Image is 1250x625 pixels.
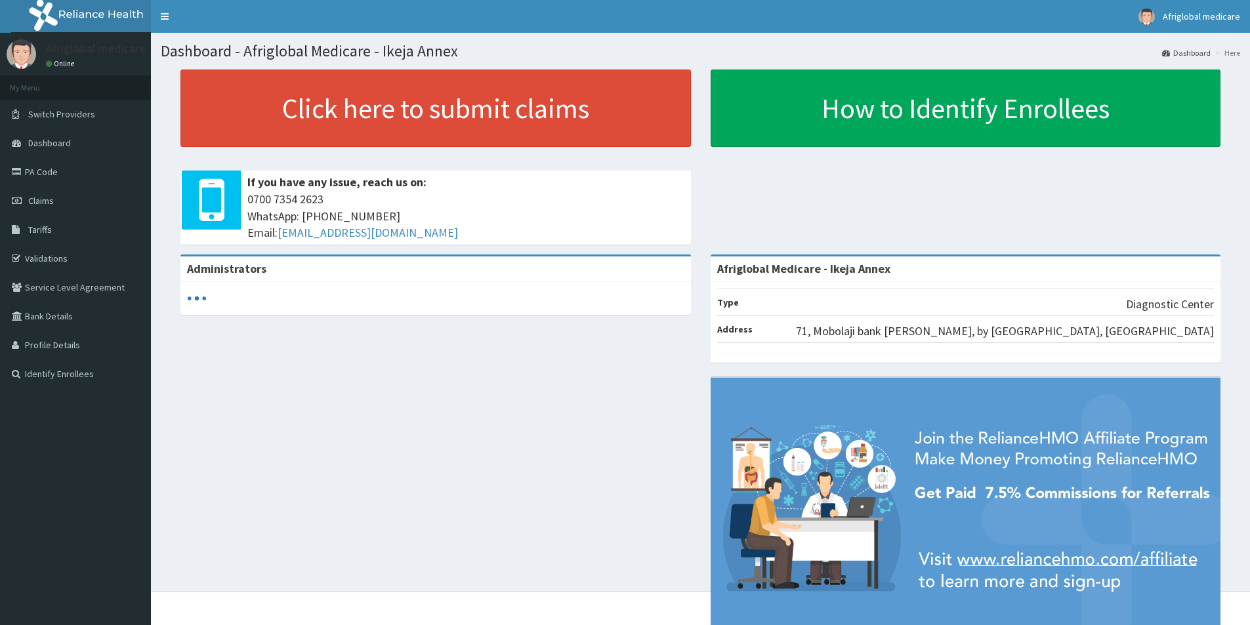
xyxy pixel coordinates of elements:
[247,191,684,241] span: 0700 7354 2623 WhatsApp: [PHONE_NUMBER] Email:
[187,261,266,276] b: Administrators
[1162,47,1211,58] a: Dashboard
[717,323,753,335] b: Address
[161,43,1240,60] h1: Dashboard - Afriglobal Medicare - Ikeja Annex
[180,70,691,147] a: Click here to submit claims
[1163,10,1240,22] span: Afriglobal medicare
[28,195,54,207] span: Claims
[717,261,890,276] strong: Afriglobal Medicare - Ikeja Annex
[46,43,146,54] p: Afriglobal medicare
[247,174,427,190] b: If you have any issue, reach us on:
[187,289,207,308] svg: audio-loading
[7,39,36,69] img: User Image
[28,224,52,235] span: Tariffs
[1212,47,1240,58] li: Here
[796,323,1214,340] p: 71, Mobolaji bank [PERSON_NAME], by [GEOGRAPHIC_DATA], [GEOGRAPHIC_DATA]
[28,108,95,120] span: Switch Providers
[1126,296,1214,313] p: Diagnostic Center
[28,137,71,149] span: Dashboard
[711,70,1221,147] a: How to Identify Enrollees
[717,296,739,308] b: Type
[278,225,458,240] a: [EMAIL_ADDRESS][DOMAIN_NAME]
[46,59,77,68] a: Online
[1138,9,1155,25] img: User Image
